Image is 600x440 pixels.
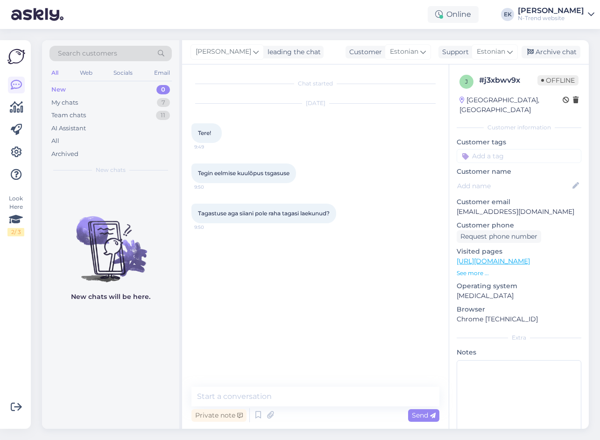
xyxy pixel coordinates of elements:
div: [PERSON_NAME] [518,7,584,14]
a: [URL][DOMAIN_NAME] [457,257,530,265]
p: Operating system [457,281,581,291]
div: 7 [157,98,170,107]
p: Customer phone [457,220,581,230]
div: Chat started [191,79,439,88]
p: Customer tags [457,137,581,147]
div: Web [78,67,94,79]
div: New [51,85,66,94]
span: 9:49 [194,143,229,150]
p: Visited pages [457,247,581,256]
span: Search customers [58,49,117,58]
div: Support [438,47,469,57]
div: Email [152,67,172,79]
input: Add a tag [457,149,581,163]
span: 9:50 [194,224,229,231]
div: AI Assistant [51,124,86,133]
span: j [465,78,468,85]
div: [DATE] [191,99,439,107]
p: [MEDICAL_DATA] [457,291,581,301]
div: All [51,136,59,146]
div: leading the chat [264,47,321,57]
span: 9:50 [194,184,229,191]
div: Private note [191,409,247,422]
span: Tagastuse aga siiani pole raha tagasi laekunud? [198,210,330,217]
p: Customer name [457,167,581,177]
div: 0 [156,85,170,94]
span: Tere! [198,129,211,136]
div: All [49,67,60,79]
a: [PERSON_NAME]N-Trend website [518,7,594,22]
img: Askly Logo [7,48,25,65]
span: Estonian [477,47,505,57]
p: Browser [457,305,581,314]
img: No chats [42,199,179,284]
div: 2 / 3 [7,228,24,236]
span: Estonian [390,47,418,57]
div: Customer [346,47,382,57]
p: Chrome [TECHNICAL_ID] [457,314,581,324]
p: [EMAIL_ADDRESS][DOMAIN_NAME] [457,207,581,217]
div: Request phone number [457,230,541,243]
span: New chats [96,166,126,174]
div: Customer information [457,123,581,132]
div: EK [501,8,514,21]
div: Archived [51,149,78,159]
div: Socials [112,67,134,79]
div: [GEOGRAPHIC_DATA], [GEOGRAPHIC_DATA] [459,95,563,115]
div: N-Trend website [518,14,584,22]
p: Notes [457,348,581,357]
span: Offline [537,75,579,85]
div: # j3xbwv9x [479,75,537,86]
div: Look Here [7,194,24,236]
p: New chats will be here. [71,292,150,302]
span: Tegin eelmise kuulõpus tsgasuse [198,170,289,177]
div: Team chats [51,111,86,120]
div: Extra [457,334,581,342]
div: Archive chat [522,46,580,58]
span: Send [412,411,436,419]
input: Add name [457,181,571,191]
span: [PERSON_NAME] [196,47,251,57]
div: 11 [156,111,170,120]
p: See more ... [457,269,581,277]
p: Customer email [457,197,581,207]
div: My chats [51,98,78,107]
div: Online [428,6,479,23]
